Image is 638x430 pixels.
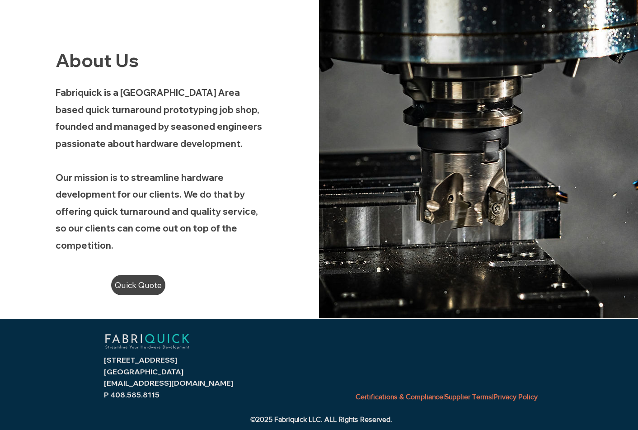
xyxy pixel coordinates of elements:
[56,49,139,71] span: About Us
[356,393,443,401] a: Certifications & Compliance
[56,172,258,251] span: Our mission is to streamline hardware development for our clients. We do that by offering quick t...
[356,393,538,401] span: | |
[445,393,492,401] a: Supplier Terms
[111,275,165,295] a: Quick Quote
[104,390,159,399] span: P 408.585.8115
[115,278,162,293] span: Quick Quote
[104,367,183,376] span: [GEOGRAPHIC_DATA]
[56,87,262,149] span: Fabriquick is a [GEOGRAPHIC_DATA] Area based quick turnaround prototyping job shop, founded and m...
[493,393,538,401] a: Privacy Policy
[104,355,177,364] span: [STREET_ADDRESS]
[250,416,392,423] span: ©2025 Fabriquick LLC. ALL Rights Reserved.
[104,378,233,387] a: [EMAIL_ADDRESS][DOMAIN_NAME]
